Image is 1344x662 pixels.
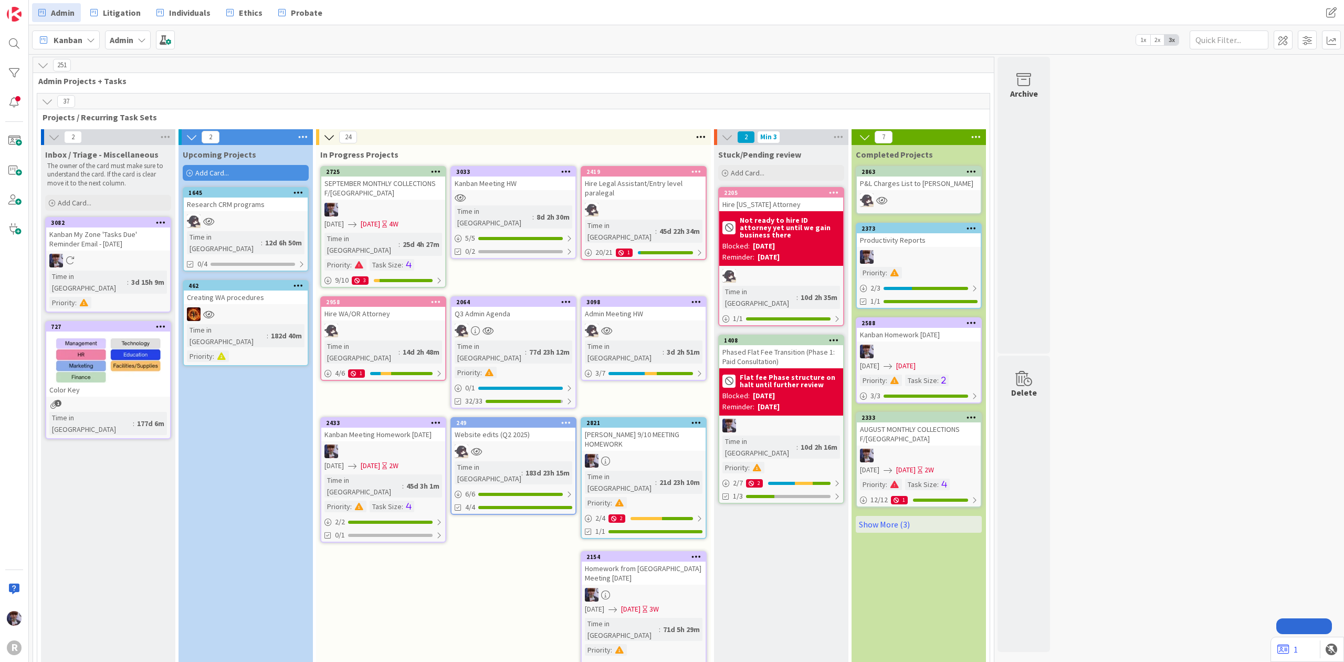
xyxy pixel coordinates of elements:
[451,381,575,395] div: 0/1
[335,530,345,541] span: 0/1
[49,254,63,267] img: ML
[753,390,775,401] div: [DATE]
[46,254,170,267] div: ML
[324,474,402,498] div: Time in [GEOGRAPHIC_DATA]
[719,188,843,211] div: 2205Hire [US_STATE] Attorney
[655,477,657,488] span: :
[84,3,147,22] a: Litigation
[451,232,575,245] div: 5/5
[719,188,843,198] div: 2205
[860,267,886,278] div: Priority
[722,401,754,412] div: Reminder:
[857,282,981,295] div: 2/3
[455,461,521,484] div: Time in [GEOGRAPHIC_DATA]
[870,390,880,401] span: 3 / 3
[321,203,445,216] div: ML
[324,324,338,337] img: KN
[195,168,229,178] span: Add Card...
[582,203,706,216] div: KN
[187,324,267,347] div: Time in [GEOGRAPHIC_DATA]
[857,167,981,177] div: 2863
[451,418,575,441] div: 249Website edits (Q2 2025)
[398,239,400,250] span: :
[321,324,445,337] div: KN
[857,328,981,342] div: Kanban Homework [DATE]
[857,493,981,506] div: 12/121
[321,167,445,177] div: 2725
[796,441,798,453] span: :
[857,413,981,422] div: 2333
[326,419,445,427] div: 2433
[582,167,706,200] div: 2419Hire Legal Assistant/Entry level paralegal
[389,219,398,230] div: 4W
[321,515,445,529] div: 2/2
[582,367,706,380] div: 3/7
[660,624,702,635] div: 71d 5h 29m
[857,318,981,342] div: 2588Kanban Homework [DATE]
[103,6,141,19] span: Litigation
[220,3,269,22] a: Ethics
[896,360,916,371] span: [DATE]
[291,6,322,19] span: Probate
[758,401,780,412] div: [DATE]
[582,177,706,200] div: Hire Legal Assistant/Entry level paralegal
[455,324,468,337] img: KN
[451,324,575,337] div: KN
[127,276,129,288] span: :
[57,95,75,108] span: 37
[925,464,934,475] div: 2W
[134,418,167,429] div: 177d 6m
[133,418,134,429] span: :
[239,6,262,19] span: Ethics
[324,340,398,364] div: Time in [GEOGRAPHIC_DATA]
[937,375,939,386] span: :
[321,307,445,320] div: Hire WA/OR Attorney
[480,367,482,378] span: :
[582,246,706,259] div: 20/211
[350,259,352,271] span: :
[51,219,170,226] div: 3082
[1277,643,1298,656] a: 1
[616,249,633,257] div: 1
[719,477,843,490] div: 2/72
[324,233,398,256] div: Time in [GEOGRAPHIC_DATA]
[857,224,981,233] div: 2373
[875,131,892,143] span: 7
[169,6,211,19] span: Individuals
[213,350,214,362] span: :
[856,516,982,533] a: Show More (3)
[53,59,71,71] span: 251
[451,297,575,320] div: 2064Q3 Admin Agenda
[891,496,908,504] div: 1
[746,479,763,488] div: 2
[582,307,706,320] div: Admin Meeting HW
[937,479,939,490] span: :
[719,269,843,283] div: KN
[1190,30,1268,49] input: Quick Filter...
[582,324,706,337] div: KN
[184,307,308,321] div: TR
[46,218,170,227] div: 3082
[402,480,404,492] span: :
[586,168,706,175] div: 2419
[465,246,475,257] span: 0/2
[862,168,981,175] div: 2863
[455,340,525,364] div: Time in [GEOGRAPHIC_DATA]
[532,211,534,223] span: :
[657,225,702,237] div: 45d 22h 34m
[38,76,981,86] span: Admin Projects + Tasks
[857,413,981,446] div: 2333AUGUST MONTHLY COLLECTIONS F/[GEOGRAPHIC_DATA]
[321,297,445,320] div: 2958Hire WA/OR Attorney
[857,233,981,247] div: Productivity Reports
[860,464,879,475] span: [DATE]
[523,467,572,479] div: 183d 23h 15m
[455,205,532,229] div: Time in [GEOGRAPHIC_DATA]
[582,418,706,428] div: 2821
[58,198,91,208] span: Add Card...
[184,188,308,198] div: 1645
[733,491,743,502] span: 1/3
[400,239,442,250] div: 25d 4h 27m
[46,383,170,397] div: Color Key
[451,444,575,458] div: KN
[49,297,75,308] div: Priority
